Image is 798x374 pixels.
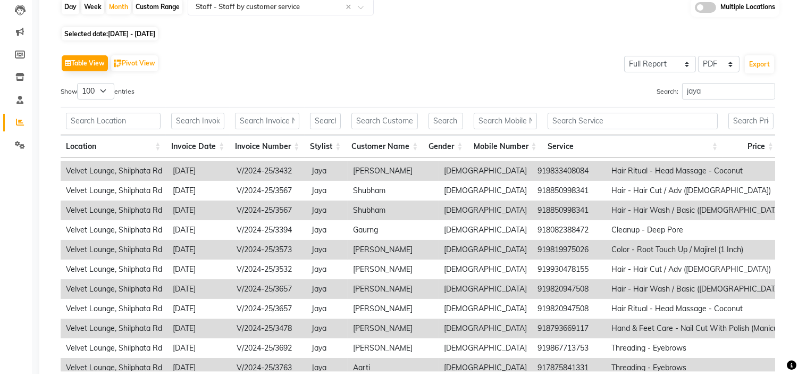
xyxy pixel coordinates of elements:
select: Showentries [77,83,114,99]
th: Gender: activate to sort column ascending [423,135,468,158]
td: Jaya [306,338,348,358]
td: 919820947508 [532,279,606,299]
td: Jaya [306,240,348,260]
td: [DEMOGRAPHIC_DATA] [439,338,532,358]
td: Velvet Lounge, Shilphata Rd [61,319,167,338]
td: [PERSON_NAME] [348,319,439,338]
td: V/2024-25/3692 [231,338,306,358]
th: Stylist: activate to sort column ascending [305,135,346,158]
button: Pivot View [111,55,158,71]
td: [DATE] [167,161,231,181]
input: Search Mobile Number [474,113,537,129]
th: Invoice Number: activate to sort column ascending [230,135,305,158]
td: V/2024-25/3432 [231,161,306,181]
td: Jaya [306,279,348,299]
td: [PERSON_NAME] [348,279,439,299]
td: 918850998341 [532,181,606,201]
td: [DEMOGRAPHIC_DATA] [439,279,532,299]
td: Velvet Lounge, Shilphata Rd [61,279,167,299]
td: Velvet Lounge, Shilphata Rd [61,260,167,279]
td: [DATE] [167,260,231,279]
input: Search Location [66,113,161,129]
input: Search Customer Name [351,113,418,129]
td: [DEMOGRAPHIC_DATA] [439,299,532,319]
input: Search Service [548,113,718,129]
td: V/2024-25/3573 [231,240,306,260]
th: Mobile Number: activate to sort column ascending [468,135,542,158]
span: Multiple Locations [720,2,775,13]
td: [DEMOGRAPHIC_DATA] [439,319,532,338]
td: [DATE] [167,240,231,260]
td: Jaya [306,201,348,220]
td: Velvet Lounge, Shilphata Rd [61,240,167,260]
td: [PERSON_NAME] [348,161,439,181]
td: Velvet Lounge, Shilphata Rd [61,201,167,220]
span: [DATE] - [DATE] [108,30,155,38]
td: 919820947508 [532,299,606,319]
td: Velvet Lounge, Shilphata Rd [61,181,167,201]
td: V/2024-25/3532 [231,260,306,279]
td: Shubham [348,201,439,220]
input: Search Invoice Date [171,113,224,129]
input: Search Gender [429,113,463,129]
td: [PERSON_NAME] [348,299,439,319]
input: Search: [682,83,775,99]
span: Clear all [346,2,355,13]
th: Location: activate to sort column ascending [61,135,166,158]
td: 918793669117 [532,319,606,338]
td: Velvet Lounge, Shilphata Rd [61,299,167,319]
button: Table View [62,55,108,71]
td: Jaya [306,260,348,279]
span: Selected date: [62,27,158,40]
td: Velvet Lounge, Shilphata Rd [61,220,167,240]
td: Jaya [306,181,348,201]
td: [DEMOGRAPHIC_DATA] [439,181,532,201]
td: [PERSON_NAME] [348,338,439,358]
td: [DATE] [167,279,231,299]
td: [DATE] [167,220,231,240]
button: Export [745,55,774,73]
td: Jaya [306,161,348,181]
td: [DATE] [167,319,231,338]
td: [DEMOGRAPHIC_DATA] [439,260,532,279]
th: Price: activate to sort column ascending [723,135,779,158]
td: Velvet Lounge, Shilphata Rd [61,338,167,358]
td: V/2024-25/3567 [231,201,306,220]
td: Jaya [306,299,348,319]
td: [DATE] [167,181,231,201]
td: V/2024-25/3567 [231,181,306,201]
td: V/2024-25/3394 [231,220,306,240]
td: V/2024-25/3657 [231,299,306,319]
td: Jaya [306,220,348,240]
input: Search Price [728,113,774,129]
td: [PERSON_NAME] [348,260,439,279]
td: Gaurng [348,220,439,240]
td: [DATE] [167,338,231,358]
td: Jaya [306,319,348,338]
img: pivot.png [114,60,122,68]
input: Search Stylist [310,113,341,129]
td: [PERSON_NAME] [348,240,439,260]
td: [DEMOGRAPHIC_DATA] [439,220,532,240]
td: [DATE] [167,299,231,319]
td: 919867713753 [532,338,606,358]
td: [DATE] [167,201,231,220]
td: V/2024-25/3657 [231,279,306,299]
td: Velvet Lounge, Shilphata Rd [61,161,167,181]
th: Customer Name: activate to sort column ascending [346,135,423,158]
td: V/2024-25/3478 [231,319,306,338]
td: Shubham [348,181,439,201]
input: Search Invoice Number [235,113,299,129]
th: Invoice Date: activate to sort column ascending [166,135,230,158]
label: Show entries [61,83,135,99]
th: Service: activate to sort column ascending [542,135,723,158]
label: Search: [657,83,775,99]
td: 919930478155 [532,260,606,279]
td: [DEMOGRAPHIC_DATA] [439,240,532,260]
td: [DEMOGRAPHIC_DATA] [439,201,532,220]
td: 918850998341 [532,201,606,220]
td: 918082388472 [532,220,606,240]
td: 919819975026 [532,240,606,260]
td: [DEMOGRAPHIC_DATA] [439,161,532,181]
td: 919833408084 [532,161,606,181]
